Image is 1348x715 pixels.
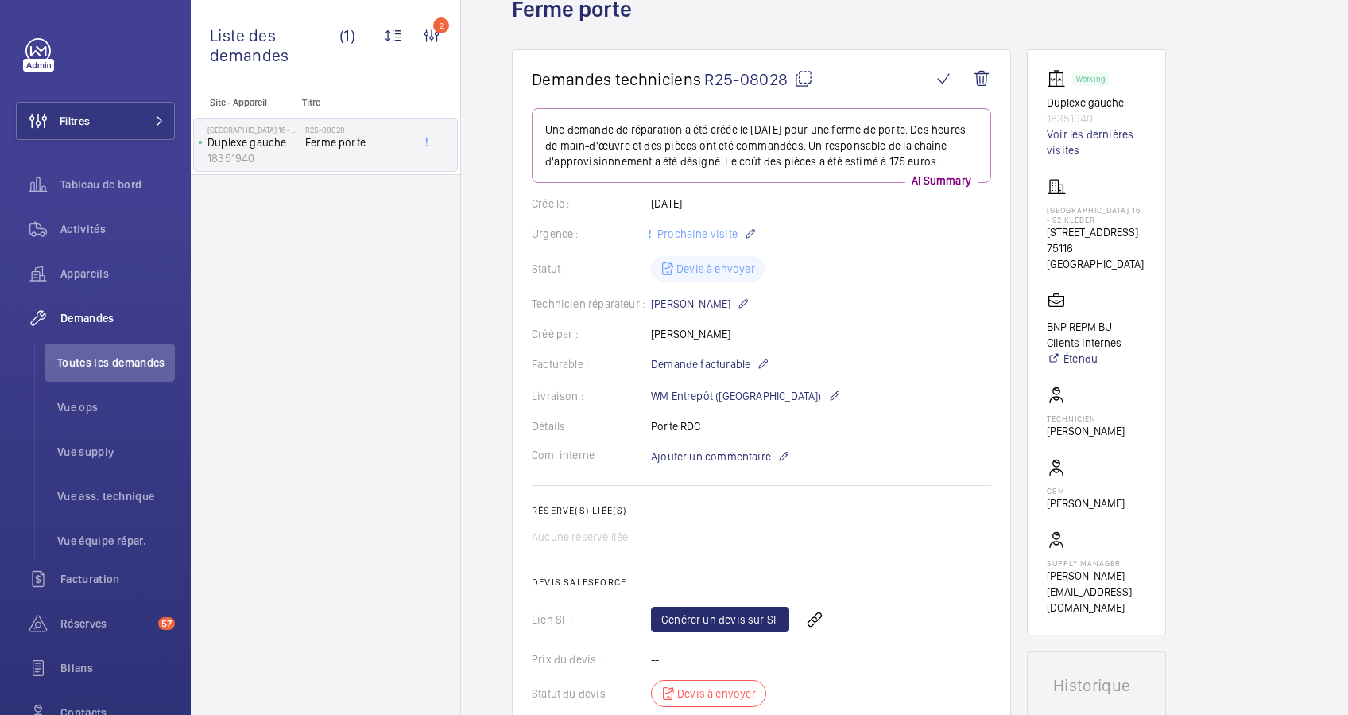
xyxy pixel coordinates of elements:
span: Vue ass. technique [57,488,175,504]
p: Une demande de réparation a été créée le [DATE] pour une ferme de porte. Des heures de main-d'œuv... [545,122,978,169]
span: Vue équipe répar. [57,533,175,549]
span: Demande facturable [651,356,750,372]
p: BNP REPM BU Clients internes [1047,319,1146,351]
p: [PERSON_NAME] [1047,495,1125,511]
p: Duplexe gauche [1047,95,1146,111]
span: Ferme porte [305,134,410,150]
p: Supply manager [1047,558,1146,568]
span: Vue ops [57,399,175,415]
p: [STREET_ADDRESS] [1047,224,1146,240]
span: Facturation [60,571,175,587]
p: Site - Appareil [191,97,296,108]
p: 18351940 [1047,111,1146,126]
h2: Devis Salesforce [532,577,991,588]
h1: Historique [1053,678,1140,694]
span: Prochaine visite [654,227,738,240]
span: Demandes techniciens [532,69,701,89]
a: Étendu [1047,351,1146,367]
a: Voir les dernières visites [1047,126,1146,158]
h2: Réserve(s) liée(s) [532,505,991,516]
p: Titre [302,97,407,108]
p: [PERSON_NAME] [1047,423,1125,439]
p: Technicien [1047,414,1125,423]
span: Ajouter un commentaire [651,449,771,464]
span: Appareils [60,266,175,282]
p: 18351940 [207,150,299,166]
span: Bilans [60,660,175,676]
p: 75116 [GEOGRAPHIC_DATA] [1047,240,1146,272]
p: AI Summary [905,173,978,188]
span: Demandes [60,310,175,326]
h2: R25-08028 [305,125,410,134]
span: Liste des demandes [210,25,339,65]
p: WM Entrepôt ([GEOGRAPHIC_DATA]) [651,387,841,406]
span: Réserves [60,616,152,631]
span: R25-08028 [704,69,813,89]
p: [PERSON_NAME] [651,294,750,313]
img: elevator.svg [1047,69,1072,88]
span: Filtres [60,113,90,129]
span: 57 [158,617,175,630]
p: [GEOGRAPHIC_DATA] 16 ‐ 92 KLEBER [1047,205,1146,224]
span: Tableau de bord [60,177,175,192]
span: Activités [60,221,175,237]
p: Working [1076,76,1105,82]
button: Filtres [16,102,175,140]
span: Toutes les demandes [57,355,175,371]
p: [PERSON_NAME][EMAIL_ADDRESS][DOMAIN_NAME] [1047,568,1146,616]
span: Vue supply [57,444,175,460]
p: CSM [1047,486,1125,495]
p: [GEOGRAPHIC_DATA] 16 ‐ 92 KLEBER [207,125,299,134]
p: Duplexe gauche [207,134,299,150]
a: Générer un devis sur SF [651,607,789,632]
